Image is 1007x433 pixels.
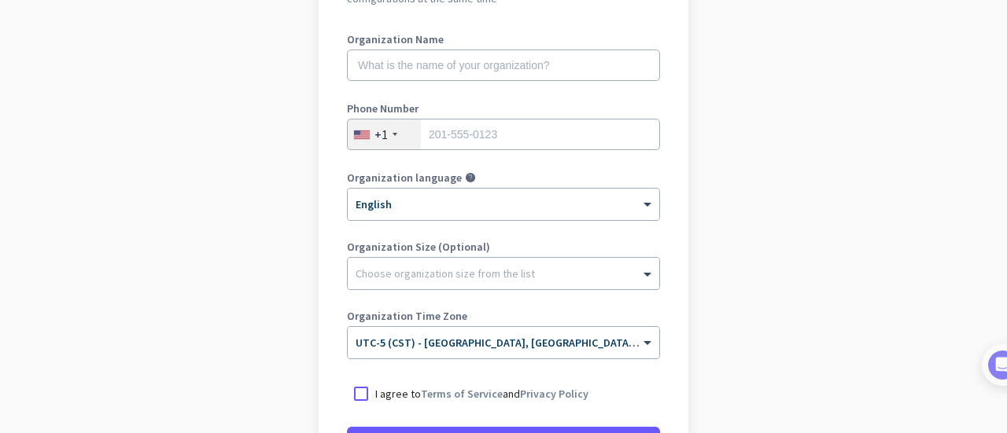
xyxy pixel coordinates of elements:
[347,119,660,150] input: 201-555-0123
[347,172,462,183] label: Organization language
[375,386,588,402] p: I agree to and
[374,127,388,142] div: +1
[347,34,660,45] label: Organization Name
[347,103,660,114] label: Phone Number
[465,172,476,183] i: help
[520,387,588,401] a: Privacy Policy
[421,387,503,401] a: Terms of Service
[347,310,660,321] label: Organization Time Zone
[347,241,660,252] label: Organization Size (Optional)
[347,50,660,81] input: What is the name of your organization?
